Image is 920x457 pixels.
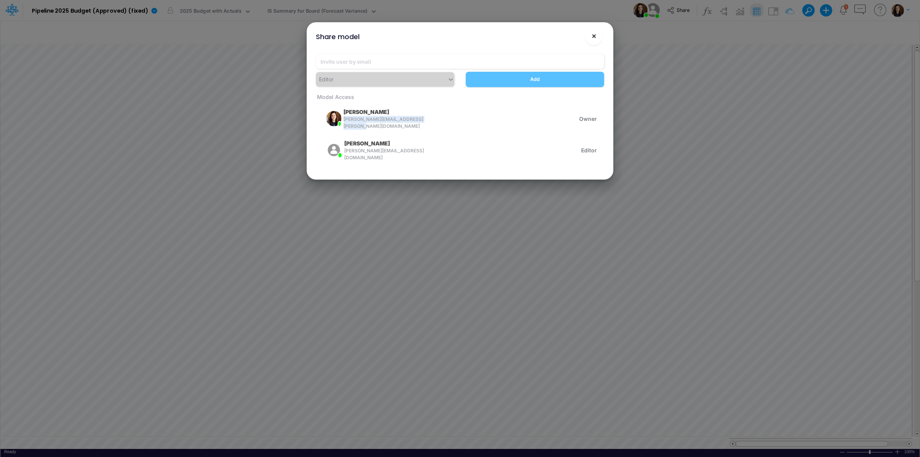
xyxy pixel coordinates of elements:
[316,31,360,42] div: Share model
[344,147,430,161] span: [PERSON_NAME][EMAIL_ADDRESS][DOMAIN_NAME]
[316,54,604,69] input: Invite user by email
[343,116,430,130] span: [PERSON_NAME][EMAIL_ADDRESS][PERSON_NAME][DOMAIN_NAME]
[326,142,342,158] img: rounded user avatar
[326,111,342,126] img: rounded user avatar
[344,139,390,147] p: [PERSON_NAME]
[591,31,596,40] span: ×
[581,146,597,154] span: Editor
[343,108,389,116] p: [PERSON_NAME]
[316,94,354,100] span: Model Access
[585,27,603,45] button: Close
[579,115,597,123] span: Owner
